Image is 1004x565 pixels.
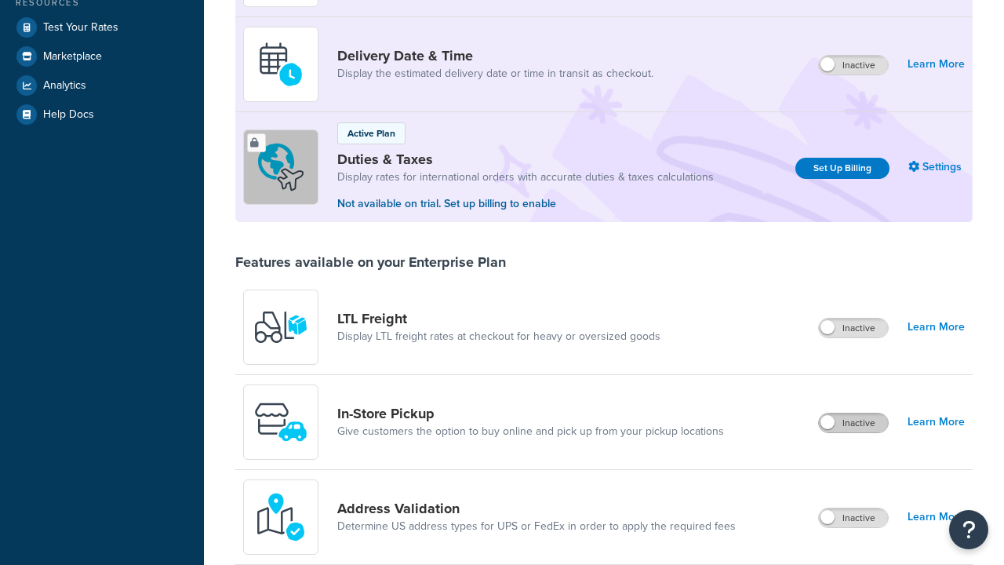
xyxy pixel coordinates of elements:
[949,510,988,549] button: Open Resource Center
[908,411,965,433] a: Learn More
[337,519,736,534] a: Determine US address types for UPS or FedEx in order to apply the required fees
[43,79,86,93] span: Analytics
[347,126,395,140] p: Active Plan
[337,500,736,517] a: Address Validation
[253,37,308,92] img: gfkeb5ejjkALwAAAABJRU5ErkJggg==
[795,158,889,179] a: Set Up Billing
[43,50,102,64] span: Marketplace
[908,316,965,338] a: Learn More
[12,100,192,129] a: Help Docs
[819,56,888,75] label: Inactive
[337,310,660,327] a: LTL Freight
[908,506,965,528] a: Learn More
[43,108,94,122] span: Help Docs
[253,490,308,545] img: kIG8fy0lQAAAABJRU5ErkJggg==
[337,329,660,344] a: Display LTL freight rates at checkout for heavy or oversized goods
[43,21,118,35] span: Test Your Rates
[337,66,653,82] a: Display the estimated delivery date or time in transit as checkout.
[908,53,965,75] a: Learn More
[337,424,724,439] a: Give customers the option to buy online and pick up from your pickup locations
[12,71,192,100] a: Analytics
[337,405,724,422] a: In-Store Pickup
[337,169,714,185] a: Display rates for international orders with accurate duties & taxes calculations
[908,156,965,178] a: Settings
[235,253,506,271] div: Features available on your Enterprise Plan
[819,414,888,432] label: Inactive
[819,508,888,527] label: Inactive
[337,195,714,213] p: Not available on trial. Set up billing to enable
[12,42,192,71] a: Marketplace
[12,13,192,42] a: Test Your Rates
[253,395,308,450] img: wfgcfpwTIucLEAAAAASUVORK5CYII=
[337,47,653,64] a: Delivery Date & Time
[819,319,888,337] label: Inactive
[253,300,308,355] img: y79ZsPf0fXUFUhFXDzUgf+ktZg5F2+ohG75+v3d2s1D9TjoU8PiyCIluIjV41seZevKCRuEjTPPOKHJsQcmKCXGdfprl3L4q7...
[337,151,714,168] a: Duties & Taxes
